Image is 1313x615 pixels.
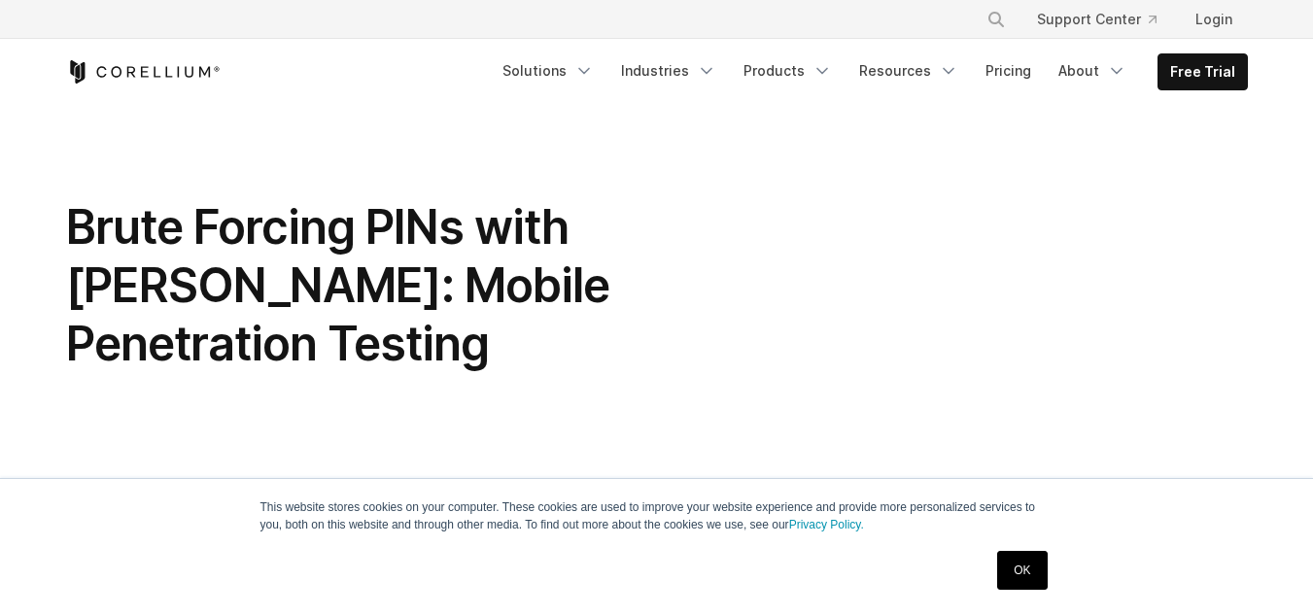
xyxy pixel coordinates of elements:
a: Products [732,53,844,88]
a: Login [1180,2,1248,37]
a: Industries [609,53,728,88]
a: Resources [847,53,970,88]
a: Pricing [974,53,1043,88]
a: Support Center [1021,2,1172,37]
p: This website stores cookies on your computer. These cookies are used to improve your website expe... [260,498,1054,533]
a: Corellium Home [66,60,221,84]
a: About [1047,53,1138,88]
div: Navigation Menu [963,2,1248,37]
a: OK [997,551,1047,590]
a: Free Trial [1158,54,1247,89]
a: Solutions [491,53,605,88]
span: Brute Forcing PINs with [PERSON_NAME]: Mobile Penetration Testing [66,198,610,372]
button: Search [979,2,1014,37]
a: Privacy Policy. [789,518,864,531]
div: Navigation Menu [491,53,1248,90]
